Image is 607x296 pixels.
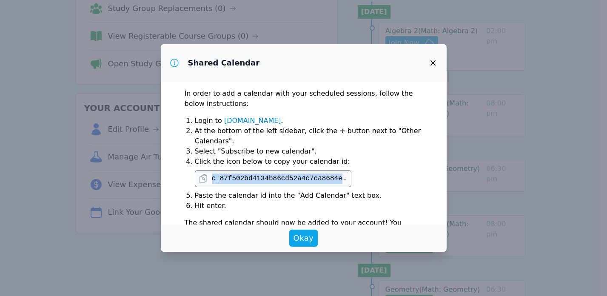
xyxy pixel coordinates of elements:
[195,201,423,211] li: Hit enter.
[212,174,348,184] pre: c_87f502bd4134b86cd52a4c7ca8684e02614a208015c09a53b3d4a1608a99a95f@[DOMAIN_NAME]
[195,191,423,201] li: Paste the calendar id into the "Add Calendar" text box.
[294,232,314,244] span: Okay
[185,88,423,109] p: In order to add a calendar with your scheduled sessions, follow the below instructions:
[188,58,260,68] h3: Shared Calendar
[224,117,281,125] a: [DOMAIN_NAME]
[195,146,423,157] li: Select "Subscribe to new calendar".
[195,126,423,146] li: At the bottom of the left sidebar, click the + button next to "Other Calendars".
[289,230,318,247] button: Okay
[185,218,423,248] p: The shared calendar should now be added to your account! You should be able to access it from any...
[195,157,423,187] li: Click the icon below to copy your calendar id:
[195,116,423,126] li: Login to .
